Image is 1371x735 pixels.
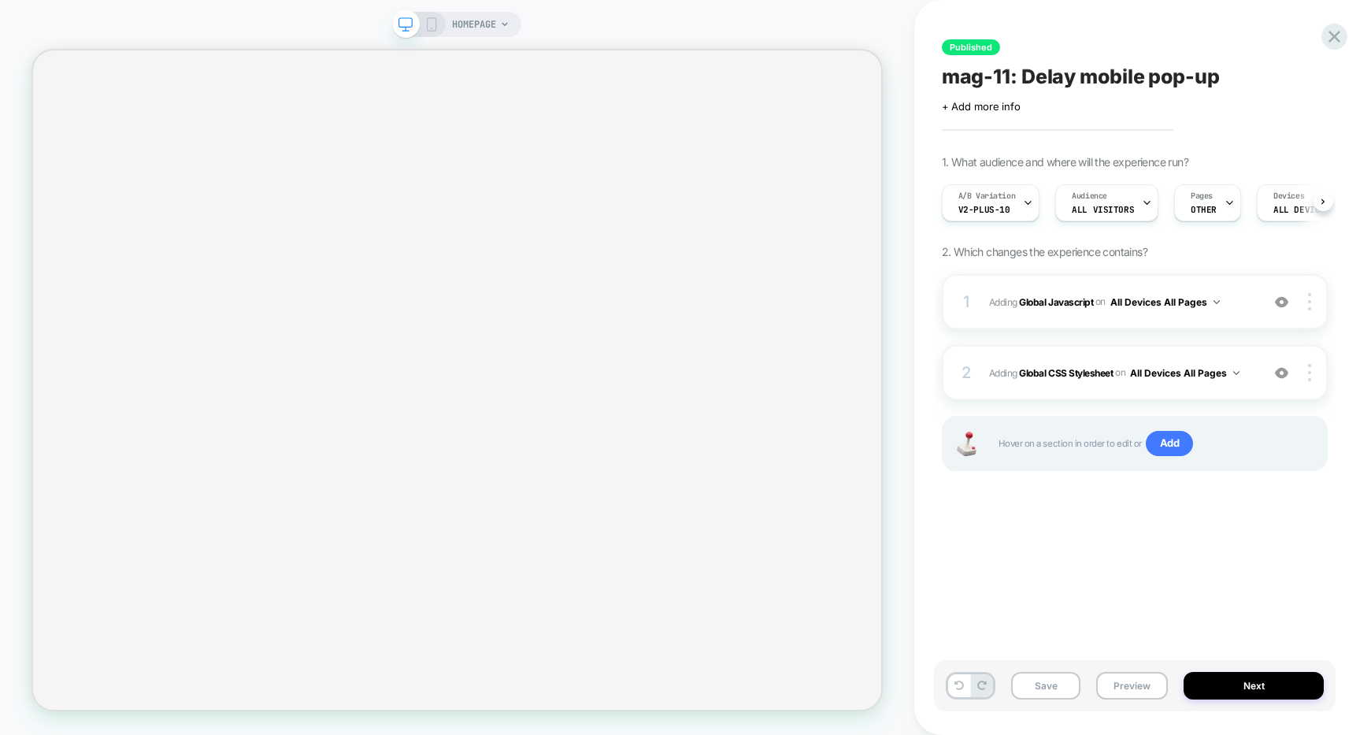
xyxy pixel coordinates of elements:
button: Preview [1096,672,1168,700]
div: 1 [959,288,975,316]
button: All Devices All Pages [1110,292,1220,312]
img: down arrow [1233,371,1239,375]
span: 2. Which changes the experience contains? [942,245,1147,258]
button: Save [1011,672,1081,700]
span: Adding [989,363,1253,383]
span: OTHER [1191,204,1217,215]
span: Adding [989,292,1253,312]
img: crossed eye [1275,366,1288,380]
span: All Visitors [1072,204,1134,215]
span: Hover on a section in order to edit or [999,431,1310,456]
b: Global Javascript [1019,295,1093,307]
span: + Add more info [942,100,1021,113]
img: crossed eye [1275,295,1288,309]
span: Pages [1191,191,1213,202]
b: Global CSS Stylesheet [1019,366,1113,378]
span: 1. What audience and where will the experience run? [942,155,1188,169]
span: v2-plus-10 [958,204,1010,215]
span: Published [942,39,1000,55]
span: Audience [1072,191,1107,202]
div: 2 [959,358,975,387]
span: HOMEPAGE [452,12,496,37]
span: mag-11: Delay mobile pop-up [942,65,1220,88]
img: close [1308,364,1311,381]
img: close [1308,293,1311,310]
span: Devices [1273,191,1304,202]
button: Next [1184,672,1324,700]
button: All Devices All Pages [1130,363,1239,383]
span: on [1095,293,1106,310]
span: A/B Variation [958,191,1016,202]
span: ALL DEVICES [1273,204,1330,215]
img: Joystick [951,432,983,456]
span: Add [1146,431,1194,456]
img: down arrow [1214,300,1220,304]
span: on [1115,364,1125,381]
